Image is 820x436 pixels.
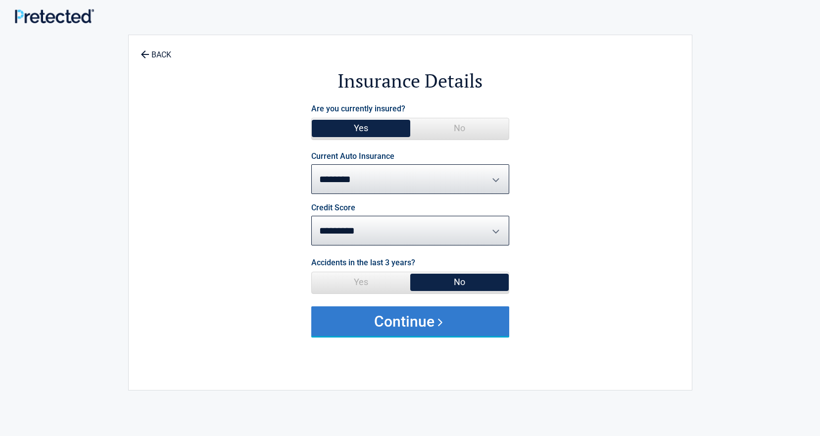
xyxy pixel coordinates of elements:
span: No [410,272,509,292]
span: Yes [312,118,410,138]
label: Accidents in the last 3 years? [311,256,415,269]
h2: Insurance Details [183,68,637,94]
label: Are you currently insured? [311,102,405,115]
button: Continue [311,306,509,336]
span: Yes [312,272,410,292]
label: Current Auto Insurance [311,152,394,160]
a: BACK [139,42,173,59]
span: No [410,118,509,138]
img: Main Logo [15,9,94,23]
label: Credit Score [311,204,355,212]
